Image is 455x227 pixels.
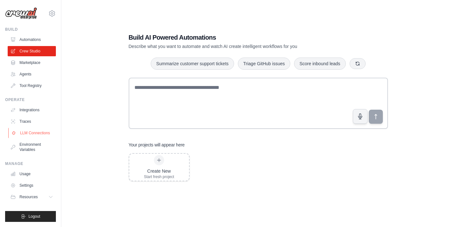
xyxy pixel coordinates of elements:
[8,139,56,155] a: Environment Variables
[8,116,56,127] a: Traces
[5,211,56,222] button: Logout
[8,105,56,115] a: Integrations
[144,174,174,179] div: Start fresh project
[350,58,366,69] button: Get new suggestions
[423,196,455,227] iframe: Chat Widget
[129,43,343,50] p: Describe what you want to automate and watch AI create intelligent workflows for you
[8,180,56,191] a: Settings
[8,35,56,45] a: Automations
[129,142,185,148] h3: Your projects will appear here
[8,192,56,202] button: Resources
[8,58,56,68] a: Marketplace
[238,58,290,70] button: Triage GitHub issues
[5,161,56,166] div: Manage
[294,58,346,70] button: Score inbound leads
[151,58,234,70] button: Summarize customer support tickets
[129,33,343,42] h1: Build AI Powered Automations
[5,27,56,32] div: Build
[8,81,56,91] a: Tool Registry
[8,46,56,56] a: Crew Studio
[144,168,174,174] div: Create New
[28,214,40,219] span: Logout
[8,169,56,179] a: Usage
[353,109,368,124] button: Click to speak your automation idea
[8,69,56,79] a: Agents
[8,128,57,138] a: LLM Connections
[19,194,38,200] span: Resources
[5,97,56,102] div: Operate
[5,7,37,20] img: Logo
